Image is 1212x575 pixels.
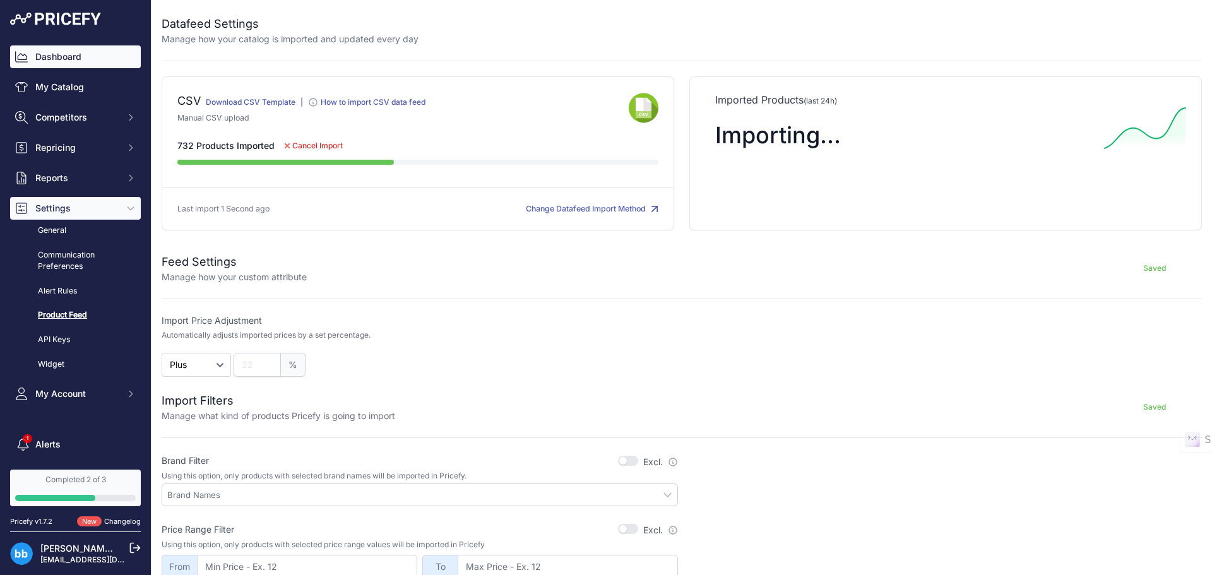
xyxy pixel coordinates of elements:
div: Pricefy v1.7.2 [10,516,52,527]
button: Competitors [10,106,141,129]
button: Repricing [10,136,141,159]
button: Saved [1107,397,1202,417]
div: 732 Products Imported [177,139,658,152]
div: CSV [177,92,201,112]
div: How to import CSV data feed [321,97,425,107]
h2: Import Filters [162,392,395,410]
span: New [77,516,102,527]
h2: Datafeed Settings [162,15,419,33]
img: Pricefy Logo [10,13,101,25]
span: (last 24h) [804,96,837,105]
span: Cancel Import [292,141,343,151]
p: Using this option, only products with selected price range values will be imported in Pricefy [162,540,678,550]
label: Price Range Filter [162,523,234,536]
a: Communication Preferences [10,244,141,278]
a: Alert Rules [10,280,141,302]
label: Excl. [643,456,678,468]
p: Automatically adjusts imported prices by a set percentage. [162,330,371,340]
button: My Account [10,382,141,405]
span: My Account [35,388,118,400]
label: Brand Filter [162,454,209,467]
button: Saved [1107,258,1202,278]
a: How to import CSV data feed [308,100,425,109]
a: [PERSON_NAME] [PERSON_NAME] [40,543,188,554]
a: Dashboard [10,45,141,68]
div: Completed 2 of 3 [15,475,136,485]
p: Manual CSV upload [177,112,629,124]
a: Download CSV Template [206,97,295,107]
nav: Sidebar [10,45,141,504]
h2: Feed Settings [162,253,307,271]
a: Product Feed [10,304,141,326]
span: Competitors [35,111,118,124]
a: Completed 2 of 3 [10,470,141,506]
input: 22 [234,353,281,377]
p: Last import 1 Second ago [177,203,270,215]
p: Manage how your catalog is imported and updated every day [162,33,419,45]
p: Imported Products [715,92,1176,107]
div: | [300,97,303,112]
a: My Catalog [10,76,141,98]
p: Using this option, only products with selected brand names will be imported in Pricefy. [162,471,678,481]
a: Alerts [10,433,141,456]
span: Repricing [35,141,118,154]
button: Reports [10,167,141,189]
button: Settings [10,197,141,220]
label: Excl. [643,524,678,536]
label: Import Price Adjustment [162,314,678,327]
input: Brand Names [167,489,677,501]
a: [EMAIL_ADDRESS][DOMAIN_NAME] [40,555,172,564]
span: % [281,353,306,377]
a: General [10,220,141,242]
a: API Keys [10,329,141,351]
a: Changelog [104,517,141,526]
span: Importing... [715,121,841,149]
span: Settings [35,202,118,215]
button: Change Datafeed Import Method [526,203,658,215]
a: Widget [10,353,141,376]
span: Reports [35,172,118,184]
p: Manage what kind of products Pricefy is going to import [162,410,395,422]
p: Manage how your custom attribute [162,271,307,283]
